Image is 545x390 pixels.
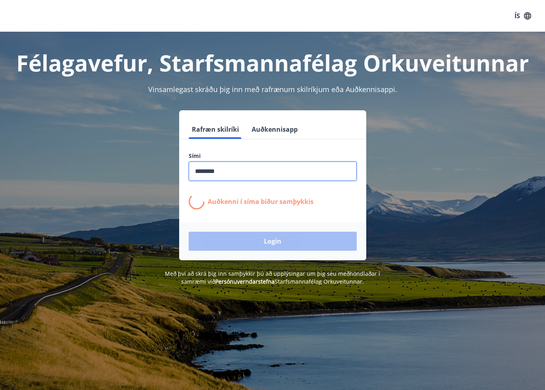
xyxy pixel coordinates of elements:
button: ÍS [510,9,535,23]
button: Rafræn skilríki [189,120,242,139]
a: Persónuverndarstefna [215,278,275,285]
p: Auðkenni í síma bíður samþykkis [208,197,314,206]
span: Með því að skrá þig inn samþykkir þú að upplýsingar um þig séu meðhöndlaðar í samræmi við Starfsm... [165,270,380,285]
span: Vinsamlegast skráðu þig inn með rafrænum skilríkjum eða Auðkennisappi. [148,85,397,94]
button: Auðkennisapp [249,120,301,139]
label: Sími [189,152,357,160]
h1: Félagavefur, Starfsmannafélag Orkuveitunnar [10,48,535,78]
